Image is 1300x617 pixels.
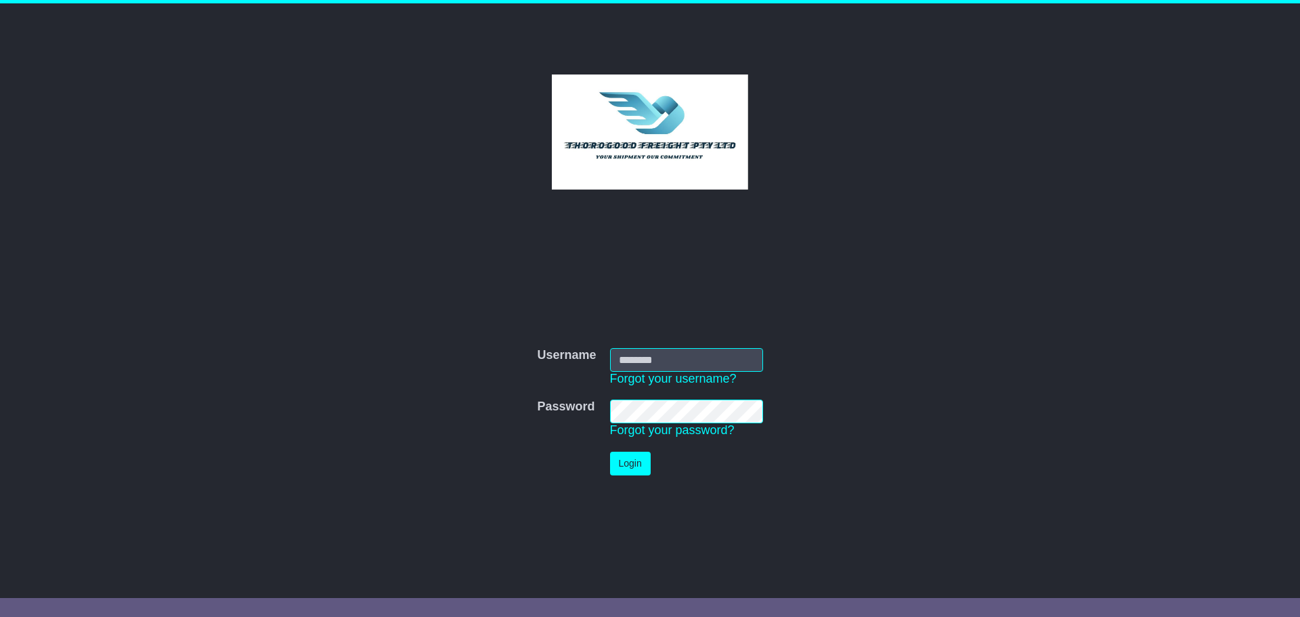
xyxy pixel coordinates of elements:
[610,423,735,437] a: Forgot your password?
[610,372,737,385] a: Forgot your username?
[552,75,749,190] img: Thorogood Freight Pty Ltd
[610,452,651,475] button: Login
[537,400,594,414] label: Password
[537,348,596,363] label: Username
